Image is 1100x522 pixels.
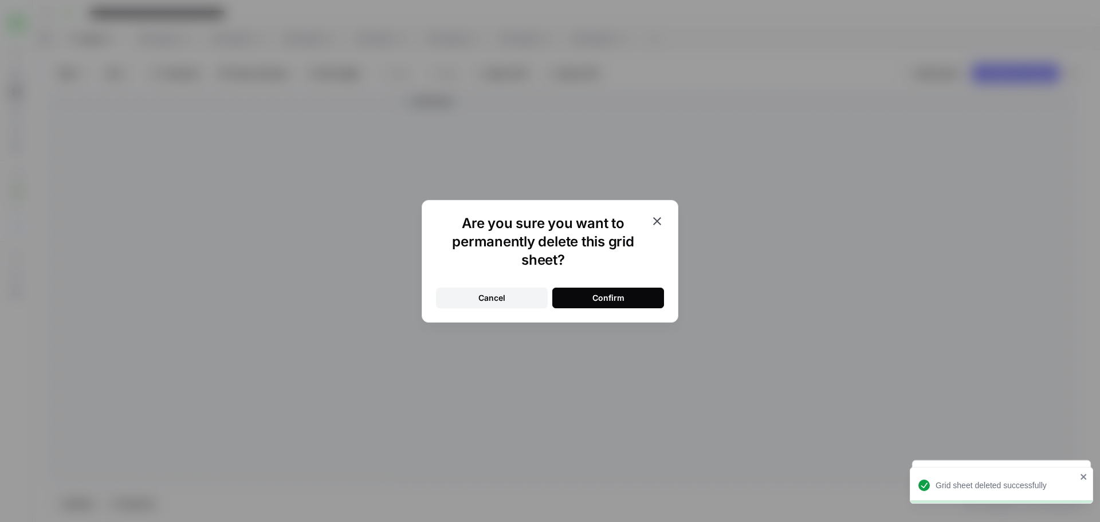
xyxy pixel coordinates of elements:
div: Cancel [478,292,505,304]
div: Grid sheet deleted successfully [936,480,1077,491]
button: Cancel [436,288,548,308]
button: close [1080,472,1088,481]
button: Confirm [552,288,664,308]
h1: Are you sure you want to permanently delete this grid sheet? [436,214,650,269]
div: Confirm [592,292,624,304]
